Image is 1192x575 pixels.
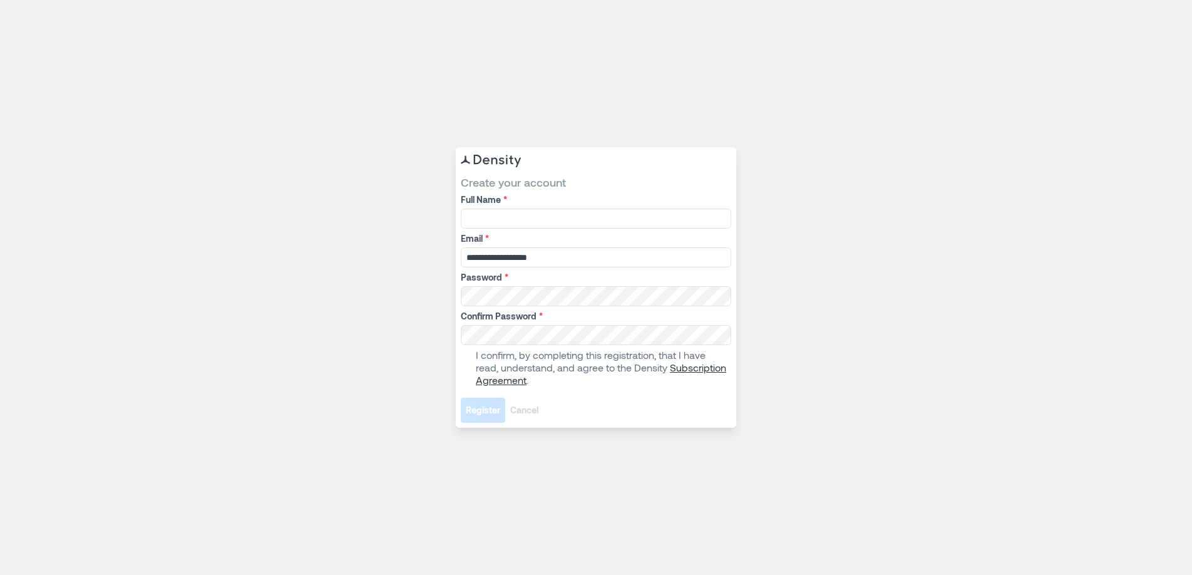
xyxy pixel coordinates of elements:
label: Confirm Password [461,310,729,323]
p: I confirm, by completing this registration, that I have read, understand, and agree to the Density . [476,349,729,386]
a: Subscription Agreement [476,361,726,386]
label: Email [461,232,729,245]
span: Register [466,404,500,417]
button: Cancel [505,398,543,423]
button: Register [461,398,505,423]
span: Cancel [510,404,538,417]
label: Full Name [461,194,729,206]
label: Password [461,271,729,284]
span: Create your account [461,175,731,190]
